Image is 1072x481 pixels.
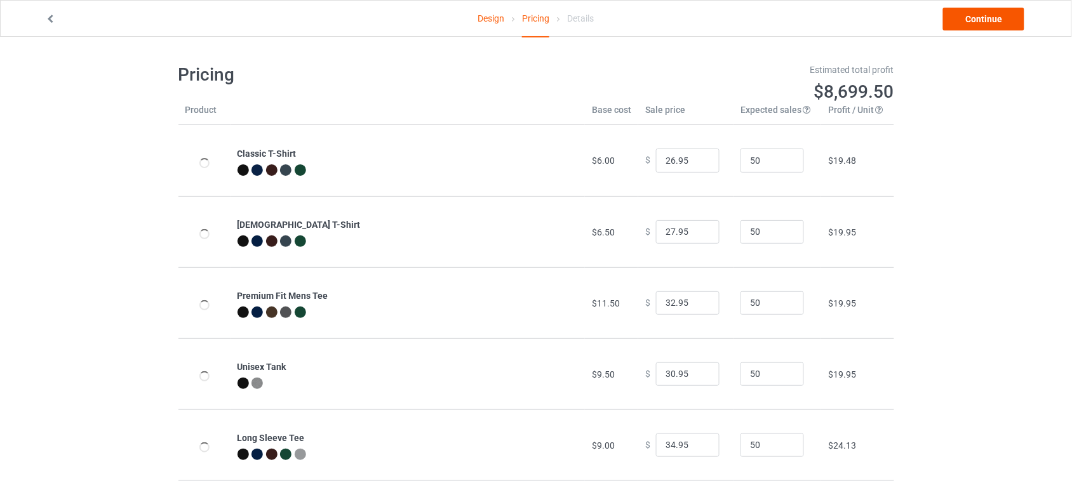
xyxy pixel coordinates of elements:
b: Unisex Tank [238,362,286,372]
span: $24.13 [828,440,856,451]
span: $19.95 [828,298,856,308]
span: $19.95 [828,369,856,379]
span: $11.50 [592,298,620,308]
th: Sale price [638,103,734,125]
span: $6.50 [592,227,615,237]
span: $19.48 [828,155,856,166]
a: Continue [943,8,1024,30]
span: $ [645,440,650,450]
div: Pricing [522,1,549,37]
span: $19.95 [828,227,856,237]
span: $ [645,155,650,166]
h1: Pricing [178,63,528,86]
b: Long Sleeve Tee [238,433,305,443]
span: $ [645,369,650,379]
div: Estimated total profit [545,63,894,76]
b: Classic T-Shirt [238,148,297,159]
img: heather_texture.png [251,378,263,389]
th: Expected sales [734,103,821,125]
span: $9.50 [592,369,615,379]
span: $9.00 [592,440,615,451]
th: Product [178,103,231,125]
span: $6.00 [592,155,615,166]
a: Design [478,1,504,36]
span: $ [645,227,650,237]
span: $ [645,298,650,308]
span: $8,699.50 [814,81,894,102]
th: Profit / Unit [821,103,894,125]
div: Details [568,1,594,36]
b: Premium Fit Mens Tee [238,291,328,301]
th: Base cost [585,103,638,125]
b: [DEMOGRAPHIC_DATA] T-Shirt [238,220,361,230]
